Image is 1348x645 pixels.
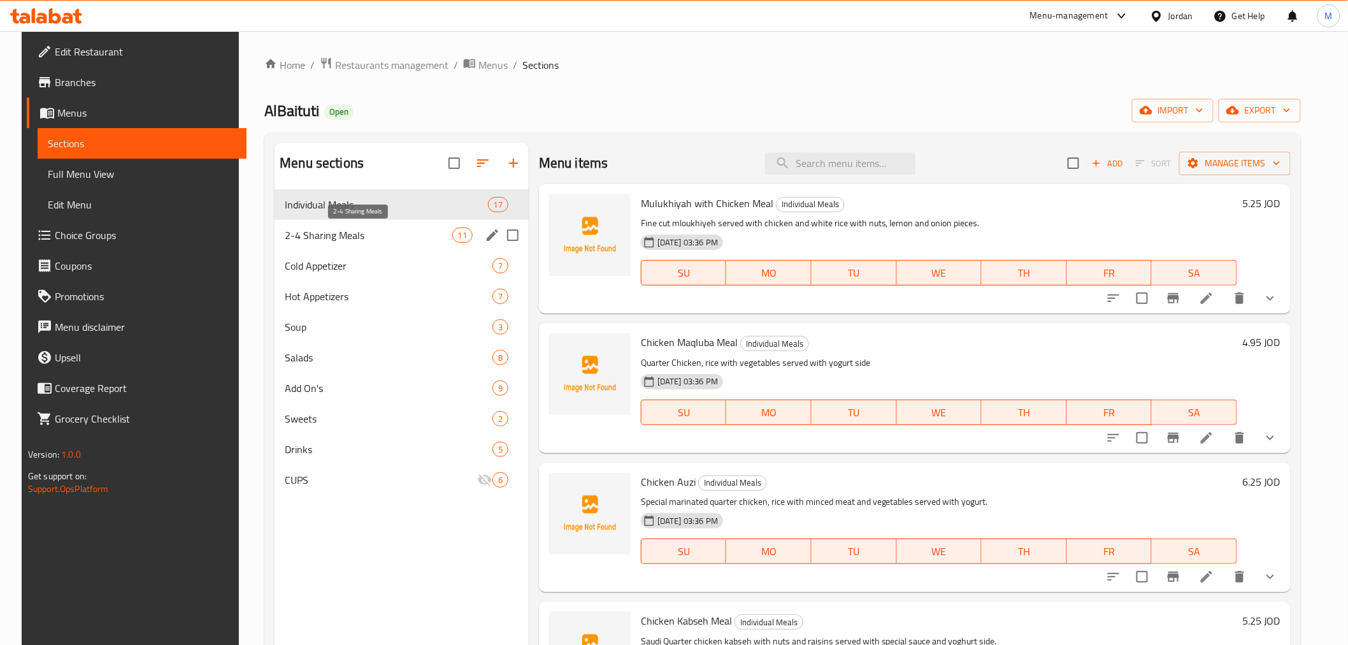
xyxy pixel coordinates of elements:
a: Choice Groups [27,220,247,250]
span: SU [647,264,721,282]
button: SU [641,539,726,564]
span: Coupons [55,258,236,273]
span: Mulukhiyah with Chicken Meal [641,194,773,213]
span: 2-4 Sharing Meals [285,228,452,243]
span: Individual Meals [735,615,803,630]
a: Home [264,57,305,73]
span: AlBaituti [264,96,319,125]
span: Open [324,106,354,117]
span: Add [1090,156,1124,171]
span: Full Menu View [48,166,236,182]
a: Support.OpsPlatform [28,481,109,497]
div: items [488,197,508,212]
span: Promotions [55,289,236,304]
button: Manage items [1179,152,1291,175]
button: delete [1224,283,1255,314]
span: Salads [285,350,492,365]
span: Hot Appetizers [285,289,492,304]
input: search [765,152,915,175]
span: Chicken Maqluba Meal [641,333,738,352]
span: Select section [1060,150,1087,177]
span: Menus [57,105,236,120]
button: TU [812,260,897,286]
span: FR [1072,542,1147,561]
span: SU [647,403,721,422]
span: MO [731,403,807,422]
svg: Show Choices [1263,569,1278,584]
button: edit [483,226,502,245]
span: Individual Meals [285,197,487,212]
a: Coverage Report [27,373,247,403]
span: TU [817,403,892,422]
a: Edit Menu [38,189,247,220]
button: SU [641,400,726,425]
span: Upsell [55,350,236,365]
li: / [454,57,458,73]
a: Restaurants management [320,57,448,73]
div: Jordan [1168,9,1193,23]
span: Select all sections [441,150,468,177]
a: Edit menu item [1199,291,1214,306]
span: MO [731,542,807,561]
h6: 4.95 JOD [1242,333,1280,351]
span: Sections [522,57,559,73]
div: Menu-management [1030,8,1108,24]
svg: Show Choices [1263,291,1278,306]
span: Grocery Checklist [55,411,236,426]
span: WE [902,542,977,561]
span: Manage items [1189,156,1280,171]
span: TH [987,264,1062,282]
button: SA [1152,539,1237,564]
span: Individual Meals [777,197,844,212]
span: Select to update [1129,424,1156,451]
button: TU [812,539,897,564]
div: Cold Appetizer7 [275,250,529,281]
span: Soup [285,319,492,335]
span: Drinks [285,442,492,457]
span: Choice Groups [55,228,236,243]
a: Grocery Checklist [27,403,247,434]
button: delete [1224,562,1255,592]
span: 11 [453,229,472,242]
div: Sweets2 [275,403,529,434]
span: Edit Restaurant [55,44,236,59]
span: FR [1072,264,1147,282]
span: WE [902,403,977,422]
span: Sort sections [468,148,498,178]
div: 2-4 Sharing Meals11edit [275,220,529,250]
button: Branch-specific-item [1158,283,1189,314]
button: TH [982,539,1067,564]
div: items [492,380,508,396]
span: TU [817,542,892,561]
span: 7 [493,291,508,303]
button: MO [726,539,812,564]
span: Version: [28,446,59,463]
a: Sections [38,128,247,159]
span: 3 [493,321,508,333]
div: CUPS6 [275,465,529,495]
button: SU [641,260,726,286]
div: items [492,442,508,457]
p: Quarter Chicken, rice with vegetables served with yogurt side [641,355,1237,371]
span: [DATE] 03:36 PM [652,236,723,249]
span: CUPS [285,472,477,488]
a: Coupons [27,250,247,281]
span: [DATE] 03:36 PM [652,515,723,527]
a: Menu disclaimer [27,312,247,342]
button: sort-choices [1098,423,1129,453]
button: FR [1067,539,1152,564]
button: TH [982,400,1067,425]
img: Mulukhiyah with Chicken Meal [549,194,631,276]
h6: 5.25 JOD [1242,194,1280,212]
div: Individual Meals [698,475,767,491]
div: items [492,258,508,273]
span: TH [987,542,1062,561]
span: Cold Appetizer [285,258,492,273]
p: Fine cut mloukhiyeh served with chicken and white rice with nuts, lemon and onion pieces. [641,215,1237,231]
div: Individual Meals [735,614,803,630]
a: Menus [27,98,247,128]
